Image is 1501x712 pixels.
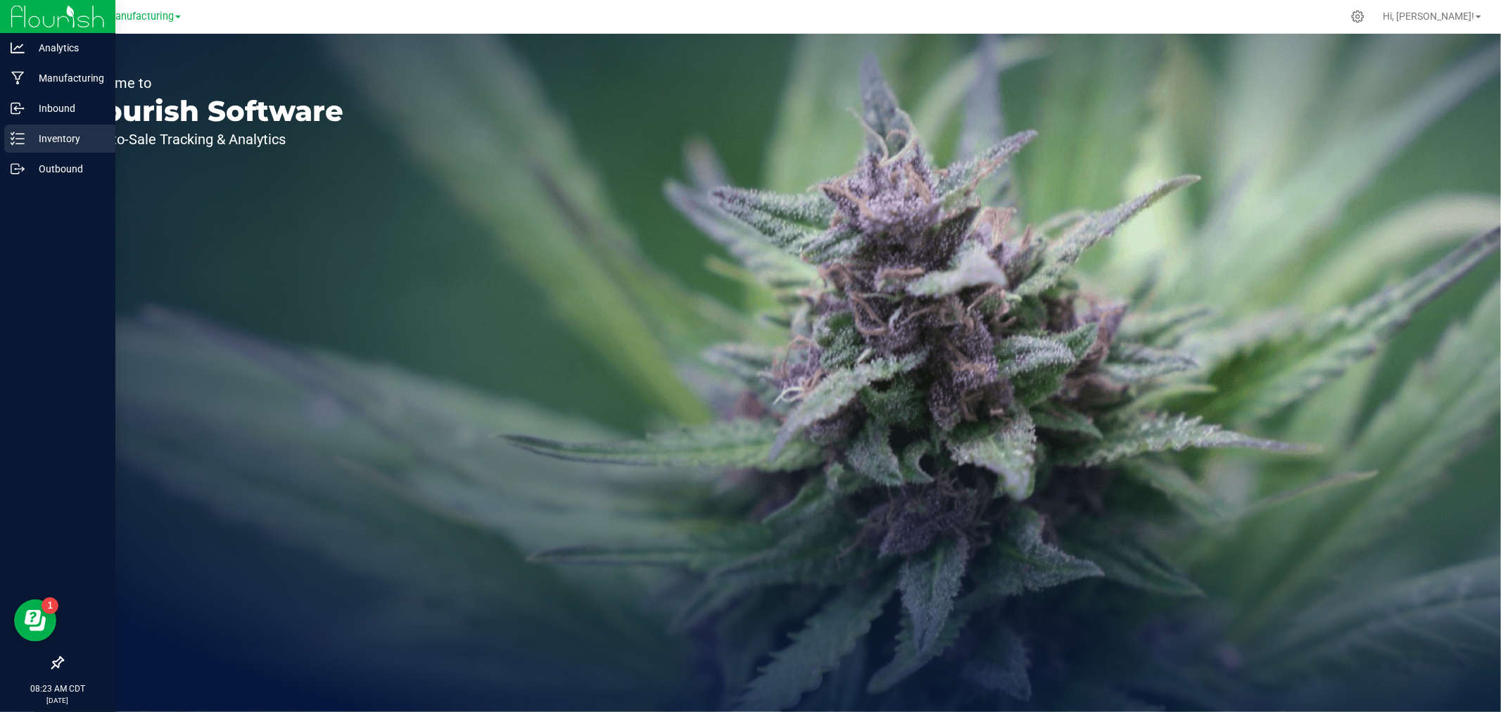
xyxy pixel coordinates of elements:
p: 08:23 AM CDT [6,682,109,695]
p: Inventory [25,130,109,147]
p: Seed-to-Sale Tracking & Analytics [76,132,343,146]
inline-svg: Analytics [11,41,25,55]
p: Flourish Software [76,97,343,125]
p: Welcome to [76,76,343,90]
p: Analytics [25,39,109,56]
p: [DATE] [6,695,109,706]
p: Inbound [25,100,109,117]
iframe: Resource center unread badge [42,597,58,614]
span: Hi, [PERSON_NAME]! [1383,11,1474,22]
inline-svg: Outbound [11,162,25,176]
iframe: Resource center [14,599,56,642]
inline-svg: Manufacturing [11,71,25,85]
div: Manage settings [1349,10,1367,23]
p: Manufacturing [25,70,109,87]
inline-svg: Inventory [11,132,25,146]
inline-svg: Inbound [11,101,25,115]
p: Outbound [25,160,109,177]
span: Manufacturing [106,11,174,23]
